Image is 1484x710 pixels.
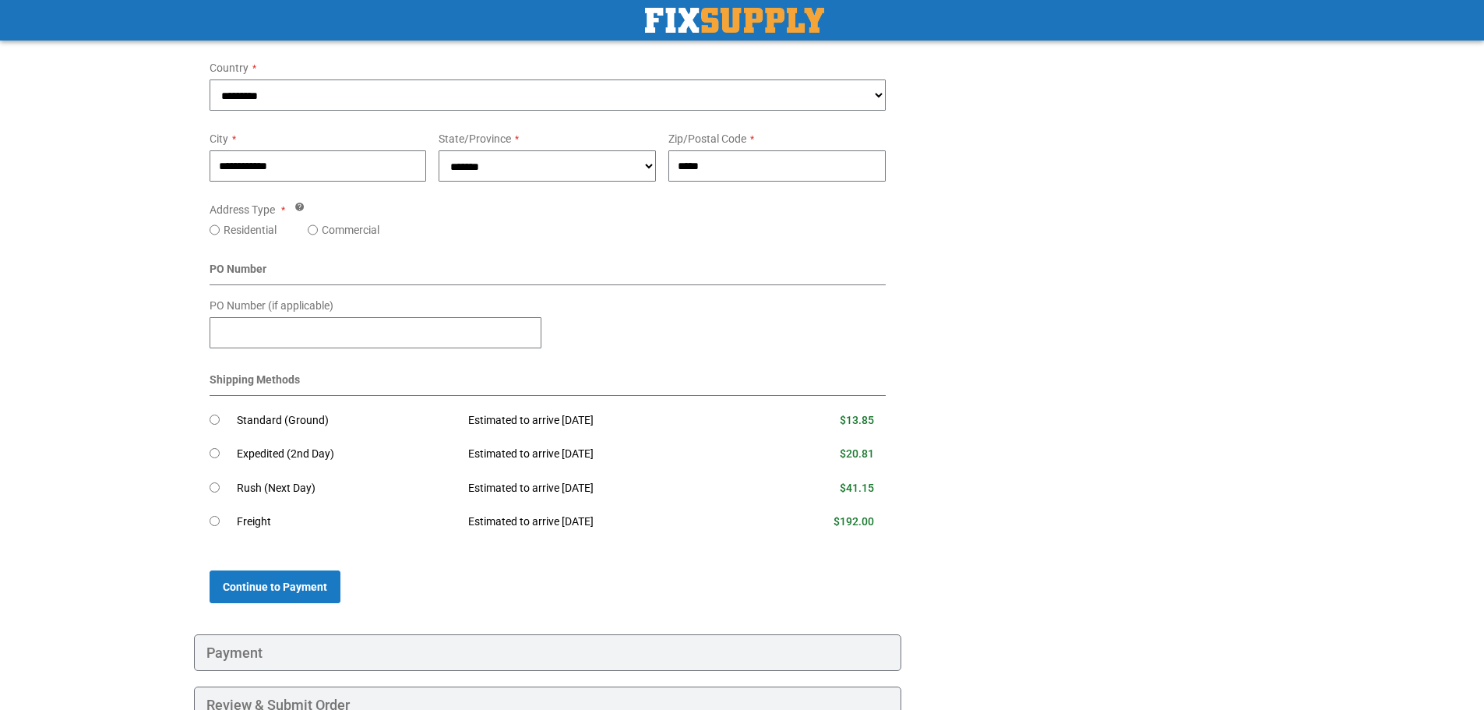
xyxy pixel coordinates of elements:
span: Zip/Postal Code [668,132,746,145]
span: Country [210,62,249,74]
button: Continue to Payment [210,570,340,603]
span: Continue to Payment [223,581,327,593]
img: Fix Industrial Supply [645,8,824,33]
td: Estimated to arrive [DATE] [456,437,757,472]
div: PO Number [210,261,887,285]
span: Address Type [210,203,275,216]
span: PO Number (if applicable) [210,299,333,312]
td: Rush (Next Day) [237,472,457,506]
td: Standard (Ground) [237,404,457,438]
label: Residential [224,222,277,238]
label: Commercial [322,222,379,238]
span: $13.85 [840,414,874,426]
div: Payment [194,634,902,672]
div: Shipping Methods [210,372,887,396]
span: $20.81 [840,447,874,460]
span: State/Province [439,132,511,145]
td: Expedited (2nd Day) [237,437,457,472]
a: store logo [645,8,824,33]
span: $192.00 [834,515,874,528]
span: City [210,132,228,145]
td: Estimated to arrive [DATE] [456,404,757,438]
span: $41.15 [840,482,874,494]
td: Estimated to arrive [DATE] [456,472,757,506]
td: Freight [237,505,457,539]
td: Estimated to arrive [DATE] [456,505,757,539]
